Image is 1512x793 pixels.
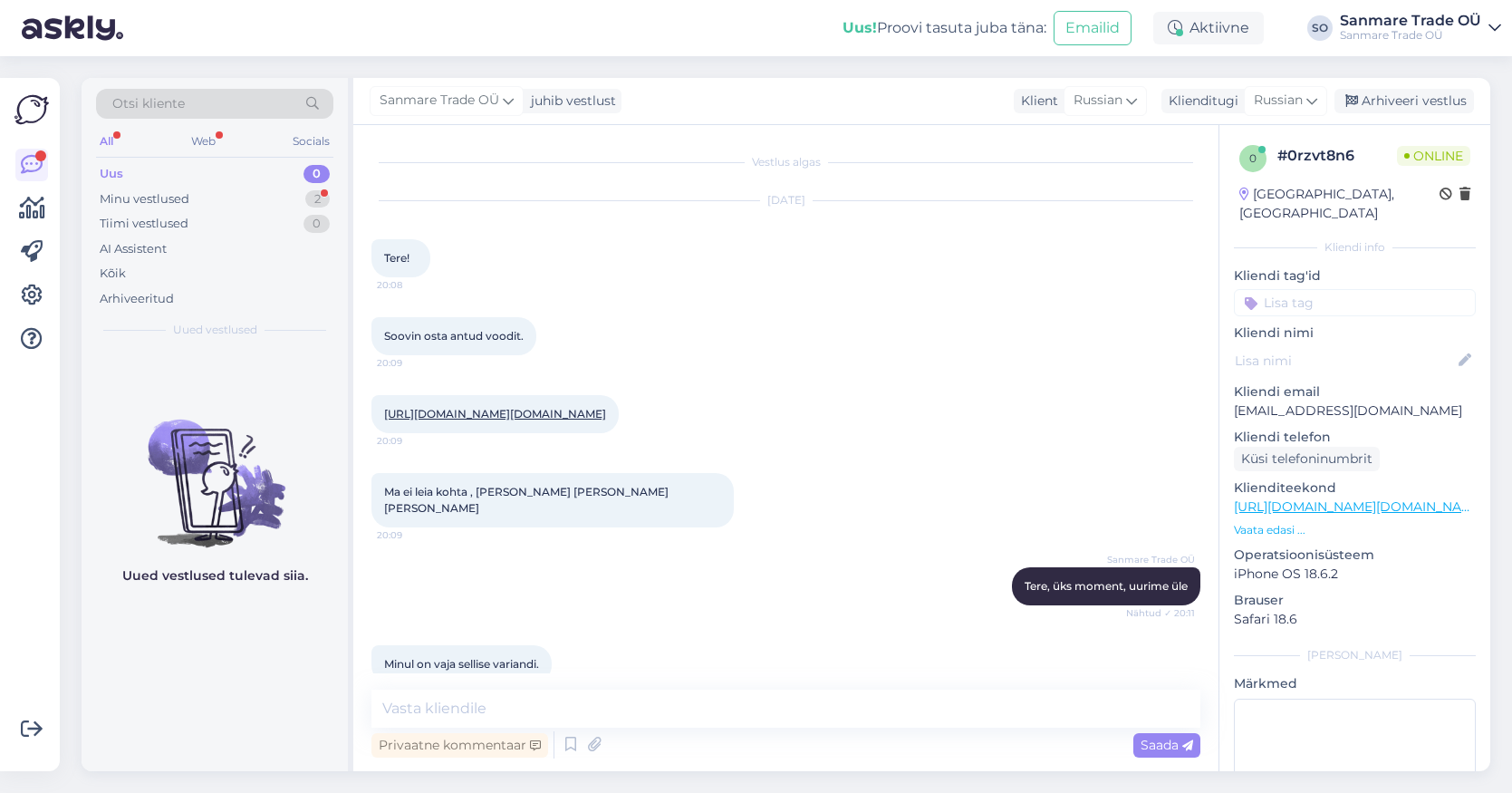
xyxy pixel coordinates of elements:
[173,322,257,338] span: Uued vestlused
[1025,579,1188,593] span: Tere, üks moment, uurime üle
[1234,647,1476,663] div: [PERSON_NAME]
[1234,610,1476,629] p: Safari 18.6
[1340,14,1481,28] div: Sanmare Trade OÜ
[1126,606,1195,620] span: Nähtud ✓ 20:11
[1235,351,1455,371] input: Lisa nimi
[1141,737,1193,753] span: Saada
[1054,11,1132,45] button: Emailid
[122,566,308,585] p: Uued vestlused tulevad siia.
[112,94,185,113] span: Otsi kliente
[188,130,219,153] div: Web
[100,215,188,233] div: Tiimi vestlused
[1340,28,1481,43] div: Sanmare Trade OÜ
[1234,401,1476,421] p: [EMAIL_ADDRESS][DOMAIN_NAME]
[1397,146,1470,166] span: Online
[1153,12,1264,44] div: Aktiivne
[1307,15,1333,41] div: SO
[14,92,49,127] img: Askly Logo
[380,91,499,111] span: Sanmare Trade OÜ
[1234,522,1476,538] p: Vaata edasi ...
[843,17,1046,39] div: Proovi tasuta juba täna:
[377,356,445,370] span: 20:09
[384,485,671,515] span: Ma ei leia kohta , [PERSON_NAME] [PERSON_NAME] [PERSON_NAME]
[377,434,445,448] span: 20:09
[1334,89,1474,113] div: Arhiveeri vestlus
[1014,92,1058,111] div: Klient
[384,657,539,671] span: Minul on vaja sellise variandi.
[289,130,333,153] div: Socials
[1161,92,1238,111] div: Klienditugi
[1234,591,1476,610] p: Brauser
[100,265,126,283] div: Kõik
[1277,145,1397,167] div: # 0rzvt8n6
[1234,479,1476,498] p: Klienditeekond
[384,407,606,421] a: [URL][DOMAIN_NAME][DOMAIN_NAME]
[524,92,616,111] div: juhib vestlust
[384,329,524,343] span: Soovin osta antud voodit.
[100,190,189,208] div: Minu vestlused
[1074,91,1122,111] span: Russian
[377,528,445,542] span: 20:09
[305,190,330,208] div: 2
[1249,151,1257,165] span: 0
[1340,14,1501,43] a: Sanmare Trade OÜSanmare Trade OÜ
[384,251,409,265] span: Tere!
[1234,239,1476,256] div: Kliendi info
[303,165,330,183] div: 0
[82,387,348,550] img: No chats
[1234,428,1476,447] p: Kliendi telefon
[1234,546,1476,565] p: Operatsioonisüsteem
[100,290,174,308] div: Arhiveeritud
[1234,565,1476,584] p: iPhone OS 18.6.2
[1234,498,1485,515] a: [URL][DOMAIN_NAME][DOMAIN_NAME]
[371,733,548,758] div: Privaatne kommentaar
[371,154,1200,170] div: Vestlus algas
[303,215,330,233] div: 0
[1234,266,1476,285] p: Kliendi tag'id
[1239,185,1440,223] div: [GEOGRAPHIC_DATA], [GEOGRAPHIC_DATA]
[100,240,167,258] div: AI Assistent
[1234,382,1476,401] p: Kliendi email
[1234,289,1476,316] input: Lisa tag
[1254,91,1303,111] span: Russian
[1234,674,1476,693] p: Märkmed
[1234,324,1476,343] p: Kliendi nimi
[1234,447,1380,471] div: Küsi telefoninumbrit
[96,130,117,153] div: All
[371,192,1200,208] div: [DATE]
[100,165,123,183] div: Uus
[1107,553,1195,566] span: Sanmare Trade OÜ
[843,19,877,36] b: Uus!
[377,278,445,292] span: 20:08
